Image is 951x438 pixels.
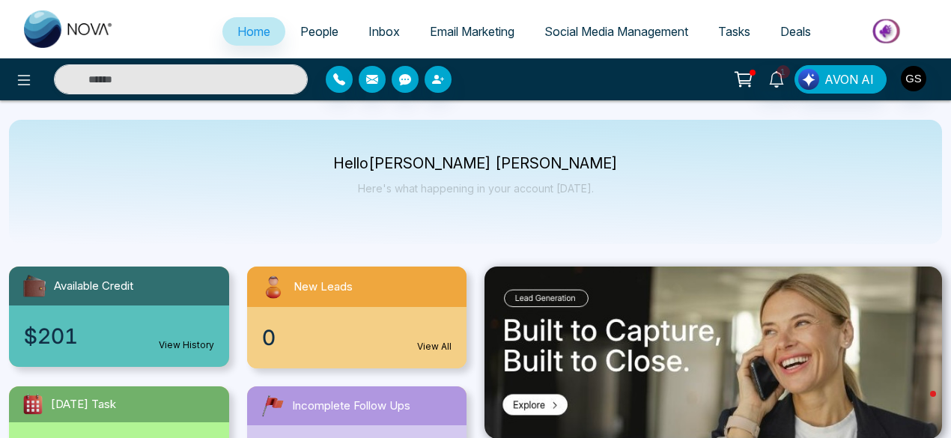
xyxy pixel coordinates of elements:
a: Inbox [353,17,415,46]
button: AVON AI [794,65,887,94]
a: Email Marketing [415,17,529,46]
img: availableCredit.svg [21,273,48,299]
p: Here's what happening in your account [DATE]. [333,182,618,195]
span: [DATE] Task [51,396,116,413]
span: People [300,24,338,39]
span: Deals [780,24,811,39]
span: Home [237,24,270,39]
img: Nova CRM Logo [24,10,114,48]
span: Email Marketing [430,24,514,39]
span: New Leads [294,279,353,296]
a: 1 [759,65,794,91]
a: Deals [765,17,826,46]
iframe: Intercom live chat [900,387,936,423]
span: Available Credit [54,278,133,295]
span: Social Media Management [544,24,688,39]
span: Incomplete Follow Ups [292,398,410,415]
span: Inbox [368,24,400,39]
span: 1 [777,65,790,79]
img: todayTask.svg [21,392,45,416]
a: Tasks [703,17,765,46]
a: New Leads0View All [238,267,476,368]
img: followUps.svg [259,392,286,419]
img: Market-place.gif [833,14,942,48]
a: View History [159,338,214,352]
a: Social Media Management [529,17,703,46]
img: Lead Flow [798,69,819,90]
a: Home [222,17,285,46]
a: People [285,17,353,46]
img: User Avatar [901,66,926,91]
span: AVON AI [824,70,874,88]
a: View All [417,340,452,353]
span: $201 [24,320,78,352]
p: Hello [PERSON_NAME] [PERSON_NAME] [333,157,618,170]
span: 0 [262,322,276,353]
img: newLeads.svg [259,273,288,301]
span: Tasks [718,24,750,39]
